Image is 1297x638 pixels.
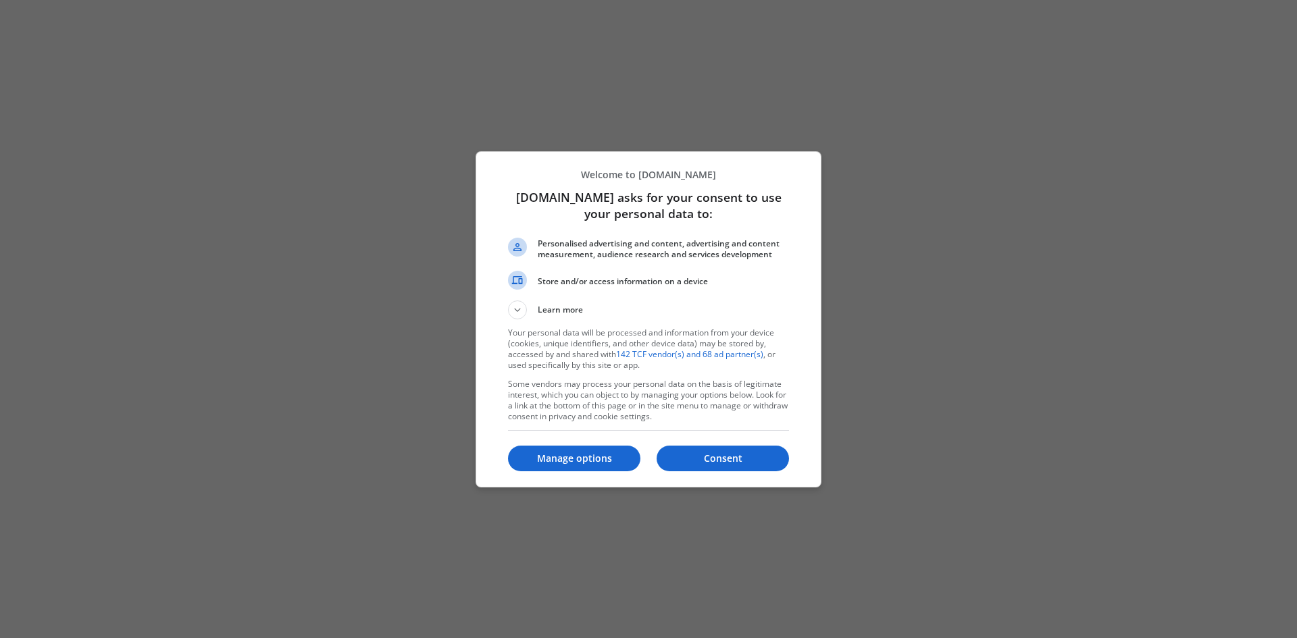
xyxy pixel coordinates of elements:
button: Learn more [508,300,789,319]
p: Consent [657,452,789,465]
span: Personalised advertising and content, advertising and content measurement, audience research and ... [538,238,789,260]
p: Manage options [508,452,640,465]
div: cashpilots.com asks for your consent to use your personal data to: [476,151,821,487]
button: Consent [657,446,789,471]
span: Learn more [538,304,583,319]
h1: [DOMAIN_NAME] asks for your consent to use your personal data to: [508,189,789,221]
p: Your personal data will be processed and information from your device (cookies, unique identifier... [508,327,789,371]
span: Store and/or access information on a device [538,276,789,287]
p: Welcome to [DOMAIN_NAME] [508,168,789,181]
p: Some vendors may process your personal data on the basis of legitimate interest, which you can ob... [508,379,789,422]
button: Manage options [508,446,640,471]
a: 142 TCF vendor(s) and 68 ad partner(s) [616,348,763,360]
